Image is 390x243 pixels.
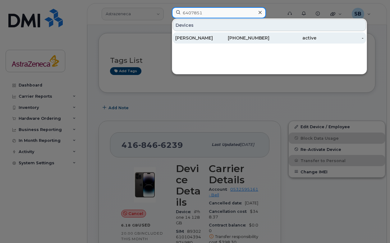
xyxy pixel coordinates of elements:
[316,35,363,41] div: -
[175,35,222,41] div: [PERSON_NAME]
[222,35,269,41] div: [PHONE_NUMBER]
[172,7,266,18] input: Find something...
[173,32,366,44] a: [PERSON_NAME][PHONE_NUMBER]active-
[173,19,366,31] div: Devices
[269,35,316,41] div: active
